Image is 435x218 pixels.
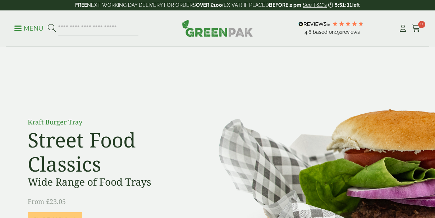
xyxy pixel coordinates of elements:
span: reviews [342,29,360,35]
a: 0 [412,23,421,34]
span: 192 [335,29,342,35]
h3: Wide Range of Food Trays [28,176,189,188]
a: See T&C's [303,2,327,8]
p: Kraft Burger Tray [28,117,189,127]
img: REVIEWS.io [298,22,330,27]
a: Menu [14,24,43,31]
h2: Street Food Classics [28,128,189,176]
strong: BEFORE 2 pm [269,2,301,8]
span: 0 [418,21,425,28]
img: GreenPak Supplies [182,19,253,37]
span: left [352,2,360,8]
span: 5:51:31 [335,2,352,8]
span: 4.8 [304,29,313,35]
strong: FREE [75,2,87,8]
p: Menu [14,24,43,33]
div: 4.8 Stars [332,21,364,27]
i: Cart [412,25,421,32]
i: My Account [398,25,407,32]
span: Based on [313,29,335,35]
strong: OVER £100 [196,2,222,8]
span: From £23.05 [28,197,66,206]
